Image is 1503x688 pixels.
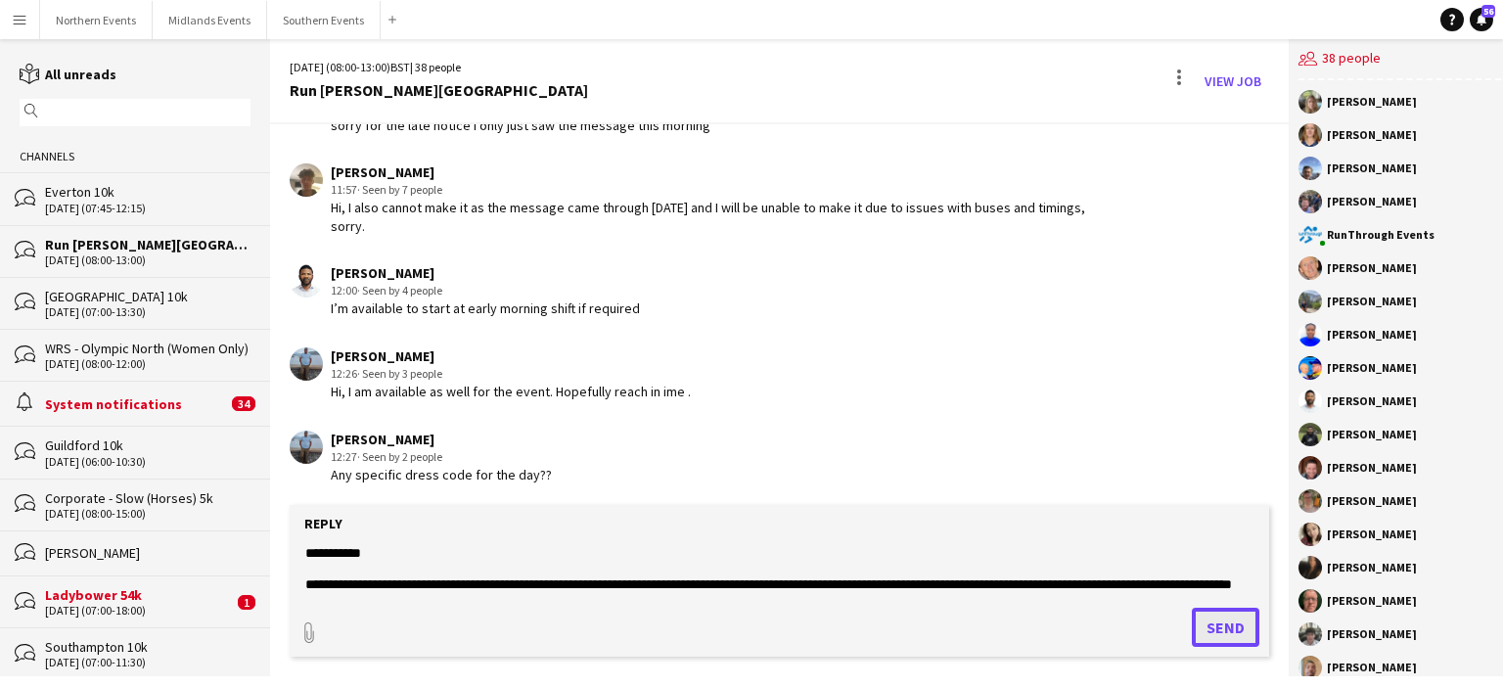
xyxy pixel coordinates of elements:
div: Run [PERSON_NAME][GEOGRAPHIC_DATA] [290,81,588,99]
a: View Job [1197,66,1269,97]
button: Northern Events [40,1,153,39]
label: Reply [304,515,342,532]
div: Guildford 10k [45,436,250,454]
div: 12:26 [331,365,691,383]
div: [DATE] (07:00-13:30) [45,305,250,319]
div: [PERSON_NAME] [1327,96,1417,108]
div: [DATE] (06:00-10:30) [45,455,250,469]
div: [PERSON_NAME] [1327,129,1417,141]
div: [PERSON_NAME] [1327,362,1417,374]
div: [DATE] (08:00-13:00) [45,253,250,267]
div: Hi, I also cannot make it as the message came through [DATE] and I will be unable to make it due ... [331,199,1105,234]
div: [PERSON_NAME] [45,544,250,562]
div: Ladybower 54k [45,586,233,604]
div: [PERSON_NAME] [1327,628,1417,640]
div: Corporate - Slow (Horses) 5k [45,489,250,507]
div: [PERSON_NAME] [1327,595,1417,607]
div: 12:27 [331,448,552,466]
span: · Seen by 2 people [357,449,442,464]
div: Hi, I am available as well for the event. Hopefully reach in ime . [331,383,691,400]
div: [DATE] (07:00-11:30) [45,656,250,669]
div: I’m available to start at early morning shift if required [331,299,640,317]
div: [PERSON_NAME] [1327,262,1417,274]
div: [PERSON_NAME] [331,431,552,448]
div: Run [PERSON_NAME][GEOGRAPHIC_DATA] [45,236,250,253]
div: [PERSON_NAME] [331,347,691,365]
div: [PERSON_NAME] [1327,196,1417,207]
button: Midlands Events [153,1,267,39]
span: · Seen by 7 people [357,182,442,197]
div: System notifications [45,395,227,413]
div: [PERSON_NAME] [1327,162,1417,174]
div: [DATE] (07:45-12:15) [45,202,250,215]
div: [PERSON_NAME] [1327,296,1417,307]
div: [PERSON_NAME] [1327,495,1417,507]
div: [PERSON_NAME] [1327,462,1417,474]
span: 56 [1481,5,1495,18]
span: · Seen by 4 people [357,283,442,298]
a: All unreads [20,66,116,83]
div: [PERSON_NAME] [1327,528,1417,540]
div: [GEOGRAPHIC_DATA] 10k [45,288,250,305]
div: Southampton 10k [45,638,250,656]
div: [DATE] (08:00-15:00) [45,507,250,521]
div: [PERSON_NAME] [331,163,1105,181]
div: Everton 10k [45,183,250,201]
div: [PERSON_NAME] [331,264,640,282]
div: [PERSON_NAME] [1327,329,1417,341]
div: [DATE] (08:00-12:00) [45,357,250,371]
div: RunThrough Events [1327,229,1435,241]
div: 38 people [1298,39,1501,80]
div: Any specific dress code for the day?? [331,466,552,483]
a: 56 [1470,8,1493,31]
div: [DATE] (07:00-18:00) [45,604,233,618]
div: WRS - Olympic North (Women Only) [45,340,250,357]
div: [PERSON_NAME] [1327,395,1417,407]
span: · Seen by 3 people [357,366,442,381]
div: 12:00 [331,282,640,299]
span: 34 [232,396,255,411]
div: [PERSON_NAME] [1327,429,1417,440]
button: Send [1192,608,1259,647]
div: 11:57 [331,181,1105,199]
div: [PERSON_NAME] [1327,662,1417,673]
span: BST [390,60,410,74]
span: 1 [238,595,255,610]
div: [DATE] (08:00-13:00) | 38 people [290,59,588,76]
div: [PERSON_NAME] [1327,562,1417,573]
button: Southern Events [267,1,381,39]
